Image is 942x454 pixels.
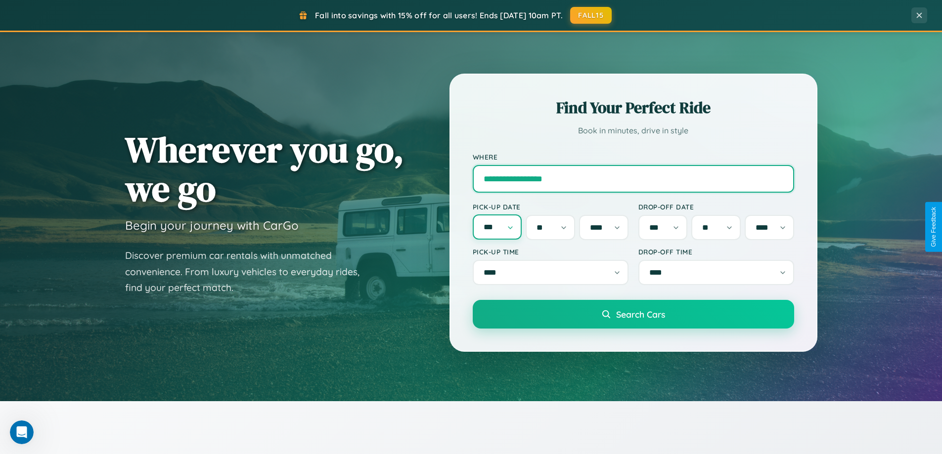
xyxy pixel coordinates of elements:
[125,130,404,208] h1: Wherever you go, we go
[473,300,794,329] button: Search Cars
[638,203,794,211] label: Drop-off Date
[125,218,299,233] h3: Begin your journey with CarGo
[125,248,372,296] p: Discover premium car rentals with unmatched convenience. From luxury vehicles to everyday rides, ...
[315,10,563,20] span: Fall into savings with 15% off for all users! Ends [DATE] 10am PT.
[10,420,34,444] iframe: Intercom live chat
[570,7,612,24] button: FALL15
[473,97,794,119] h2: Find Your Perfect Ride
[473,153,794,161] label: Where
[616,309,665,320] span: Search Cars
[473,203,628,211] label: Pick-up Date
[638,248,794,256] label: Drop-off Time
[473,124,794,138] p: Book in minutes, drive in style
[930,207,937,247] div: Give Feedback
[473,248,628,256] label: Pick-up Time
